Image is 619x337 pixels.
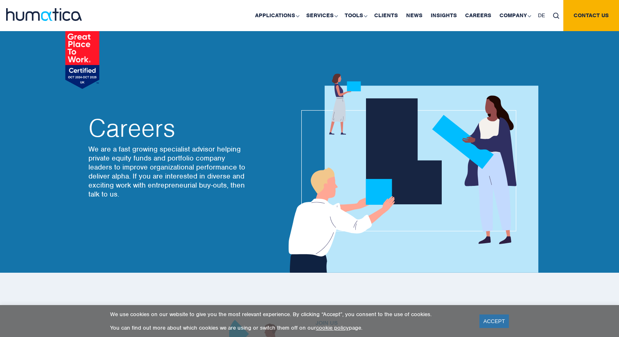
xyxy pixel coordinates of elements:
[88,145,248,199] p: We are a fast growing specialist advisor helping private equity funds and portfolio company leade...
[479,314,509,328] a: ACCEPT
[553,13,559,19] img: search_icon
[6,8,82,21] img: logo
[538,12,545,19] span: DE
[110,324,469,331] p: You can find out more about which cookies we are using or switch them off on our page.
[110,311,469,318] p: We use cookies on our website to give you the most relevant experience. By clicking “Accept”, you...
[281,74,538,273] img: about_banner1
[88,116,248,140] h2: Careers
[316,324,349,331] a: cookie policy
